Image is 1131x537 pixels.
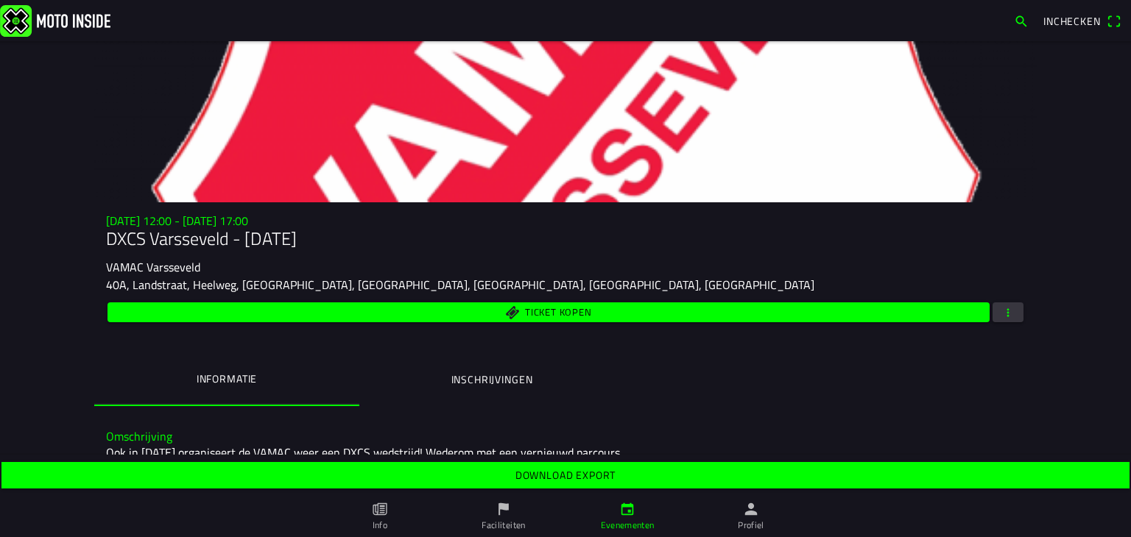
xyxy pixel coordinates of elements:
ion-icon: flag [496,501,512,517]
ion-icon: paper [372,501,388,517]
ion-text: VAMAC Varsseveld [106,258,200,276]
ion-text: 40A, Landstraat, Heelweg, [GEOGRAPHIC_DATA], [GEOGRAPHIC_DATA], [GEOGRAPHIC_DATA], [GEOGRAPHIC_DA... [106,276,814,294]
ion-label: Evenementen [601,519,655,532]
span: Ticket kopen [525,307,591,317]
ion-button: Download export [1,462,1130,488]
h3: Omschrijving [106,430,1025,444]
span: Inchecken [1043,13,1101,29]
ion-label: Inschrijvingen [451,371,533,388]
ion-label: Profiel [738,519,764,532]
h3: [DATE] 12:00 - [DATE] 17:00 [106,214,1025,228]
h1: DXCS Varsseveld - [DATE] [106,228,1025,249]
ion-label: Info [373,519,387,532]
a: search [1007,8,1036,33]
ion-label: Informatie [197,371,257,387]
ion-icon: person [743,501,759,517]
a: Incheckenqr scanner [1036,8,1128,33]
ion-label: Faciliteiten [482,519,525,532]
ion-icon: calendar [619,501,635,517]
